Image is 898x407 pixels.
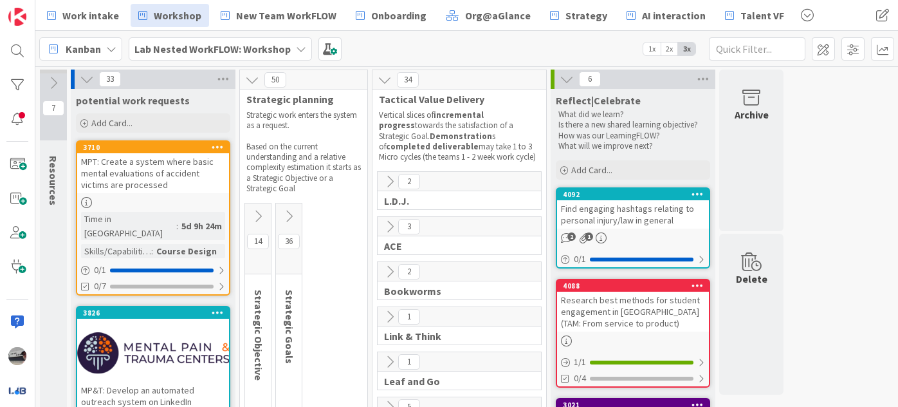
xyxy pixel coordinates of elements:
p: What will we improve next? [558,141,708,151]
div: 4092 [557,189,709,200]
span: 0 / 1 [94,263,106,277]
a: Onboarding [348,4,434,27]
div: 5d 9h 24m [178,219,225,233]
span: potential work requests [76,94,190,107]
img: Visit kanbanzone.com [8,8,26,26]
span: 3x [678,43,695,55]
span: 2 [398,264,420,279]
span: Add Card... [571,164,612,176]
div: 4092Find engaging hashtags relating to personal injury/law in general [557,189,709,229]
span: 1x [643,43,661,55]
span: Resources [47,156,60,205]
a: AI interaction [619,4,713,27]
a: 4088Research best methods for student engagement in [GEOGRAPHIC_DATA] (TAM: From service to produ... [556,279,710,388]
span: 34 [397,72,419,88]
strong: Demonstration [430,131,492,142]
div: 1/1 [557,354,709,370]
div: 4088Research best methods for student engagement in [GEOGRAPHIC_DATA] (TAM: From service to product) [557,280,709,332]
span: 2 [567,232,576,241]
a: Work intake [39,4,127,27]
span: 1 / 1 [574,355,586,369]
span: Link & Think [384,330,525,343]
a: Org@aGlance [438,4,538,27]
span: Strategic Objective [252,290,265,381]
a: Workshop [131,4,209,27]
div: Time in [GEOGRAPHIC_DATA] [81,212,176,240]
span: Kanban [66,41,101,57]
span: Strategy [565,8,607,23]
div: Find engaging hashtags relating to personal injury/law in general [557,200,709,229]
input: Quick Filter... [709,37,805,61]
span: 50 [264,72,286,88]
p: How was our LearningFLOW? [558,131,708,141]
span: Org@aGlance [465,8,531,23]
span: 0 / 1 [574,252,586,266]
span: 0/7 [94,279,106,293]
strong: completed deliverable [386,141,479,152]
a: 4092Find engaging hashtags relating to personal injury/law in general0/1 [556,187,710,269]
div: 0/1 [557,251,709,267]
div: 0/1 [77,262,229,278]
span: 2x [661,43,678,55]
div: 3826 [77,307,229,319]
div: 3710MPT: Create a system where basic mental evaluations of accident victims are processed [77,142,229,193]
span: AI interaction [642,8,706,23]
span: Strategic planning [246,93,351,106]
a: Talent VF [717,4,792,27]
span: 6 [579,71,601,87]
span: : [176,219,178,233]
div: 3710 [83,143,229,152]
img: jB [8,347,26,365]
span: 3 [398,219,420,234]
span: 1 [585,232,593,241]
span: ACE [384,240,525,252]
p: What did we learn? [558,109,708,120]
span: Workshop [154,8,201,23]
span: 0/4 [574,372,586,385]
a: 3710MPT: Create a system where basic mental evaluations of accident victims are processedTime in ... [76,140,230,296]
span: Talent VF [740,8,784,23]
p: Based on the current understanding and a relative complexity estimation it starts as a Strategic ... [246,142,361,194]
a: New Team WorkFLOW [213,4,344,27]
span: Strategic Goals [283,290,296,364]
p: Vertical slices of towards the satisfaction of a Strategic Goal. s of may take 1 to 3 Micro cycle... [379,110,540,162]
span: 2 [398,174,420,189]
div: 4092 [563,190,709,199]
span: Work intake [62,8,119,23]
b: Lab Nested WorkFLOW: Workshop [134,43,291,55]
div: 4088 [557,280,709,292]
div: Research best methods for student engagement in [GEOGRAPHIC_DATA] (TAM: From service to product) [557,292,709,332]
div: 3826 [83,308,229,317]
div: 4088 [563,281,709,290]
strong: incremental progress [379,109,486,131]
span: 33 [99,71,121,87]
span: 36 [278,234,300,249]
p: Is there a new shared learning objective? [558,120,708,130]
span: Reflect|Celebrate [556,94,641,107]
div: Delete [736,271,767,287]
p: Strategic work enters the system as a request. [246,110,361,131]
a: Strategy [542,4,615,27]
div: Course Design [153,244,220,258]
span: 7 [42,100,64,116]
div: 3710 [77,142,229,153]
div: Skills/Capabilities [81,244,151,258]
span: 14 [247,234,269,249]
span: 1 [398,354,420,370]
div: Archive [735,107,769,122]
img: avatar [8,381,26,399]
span: : [151,244,153,258]
span: New Team WorkFLOW [236,8,336,23]
span: L.D.J. [384,194,525,207]
span: Bookworms [384,285,525,298]
span: 1 [398,309,420,325]
span: Leaf and Go [384,375,525,388]
span: Add Card... [91,117,133,129]
div: MPT: Create a system where basic mental evaluations of accident victims are processed [77,153,229,193]
span: Onboarding [371,8,426,23]
span: Tactical Value Delivery [379,93,530,106]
